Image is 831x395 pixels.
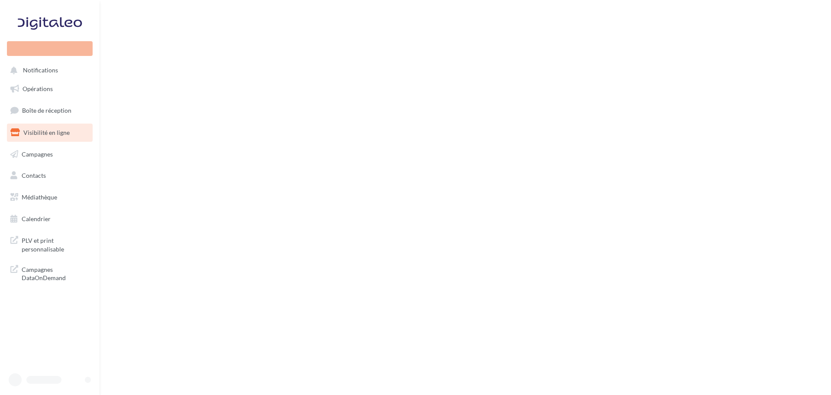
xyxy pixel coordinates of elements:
span: Calendrier [22,215,51,222]
span: Campagnes [22,150,53,157]
span: Campagnes DataOnDemand [22,264,89,282]
a: Boîte de réception [5,101,94,120]
a: Contacts [5,166,94,185]
a: PLV et print personnalisable [5,231,94,257]
span: Contacts [22,172,46,179]
a: Médiathèque [5,188,94,206]
a: Campagnes DataOnDemand [5,260,94,286]
span: PLV et print personnalisable [22,235,89,253]
span: Visibilité en ligne [23,129,70,136]
a: Campagnes [5,145,94,163]
span: Médiathèque [22,193,57,201]
span: Notifications [23,67,58,74]
a: Visibilité en ligne [5,124,94,142]
div: Nouvelle campagne [7,41,93,56]
a: Calendrier [5,210,94,228]
a: Opérations [5,80,94,98]
span: Opérations [23,85,53,92]
span: Boîte de réception [22,107,71,114]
